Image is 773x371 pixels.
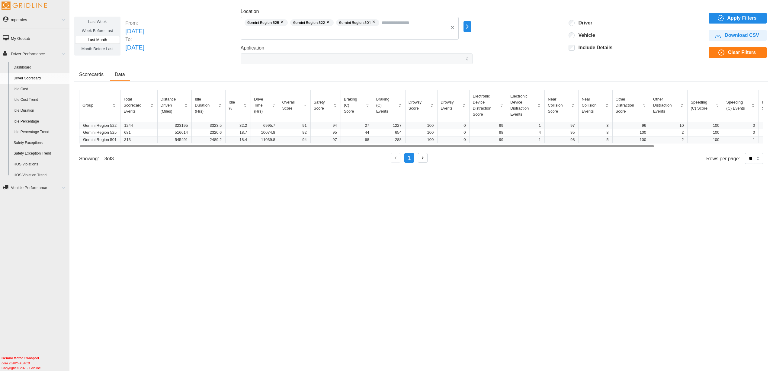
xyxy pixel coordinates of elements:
[229,123,247,128] p: 32.2
[706,155,740,162] p: Rows per page:
[195,130,222,135] p: 2320.6
[406,96,437,114] button: Drowsy Score
[226,96,251,114] button: Idle %
[283,123,307,128] p: 91
[255,137,275,142] p: 11039.8
[123,96,144,114] p: Total Scorecard Events
[11,159,69,170] a: HOS Violations
[125,43,144,52] p: [DATE]
[125,36,144,43] p: To:
[229,130,247,135] p: 18.7
[83,130,117,135] p: Gemini Region 525
[441,130,466,135] p: 0
[613,93,650,117] button: Other Distraction Score
[727,137,755,142] p: 1
[345,137,369,142] p: 68
[582,123,608,128] p: 3
[691,123,719,128] p: 100
[511,130,541,135] p: 4
[650,93,687,117] button: Other Distraction Events
[11,105,69,116] a: Idle Duration
[409,123,434,128] p: 100
[616,96,637,114] p: Other Distraction Score
[161,123,188,128] p: 323195
[251,93,279,117] button: Drive Time (Hrs)
[616,130,646,135] p: 100
[11,127,69,138] a: Idle Percentage Trend
[441,123,466,128] p: 0
[341,93,373,117] button: Braking (C) Score
[79,99,120,111] button: Group
[11,116,69,127] a: Idle Percentage
[88,37,107,42] span: Last Month
[473,93,494,118] p: Electronic Device Distraction Score
[82,102,93,108] p: Group
[723,96,759,114] button: Speeding (C) Events
[691,137,719,142] p: 100
[2,361,30,365] i: beta v.2025.4.2019
[82,46,114,51] span: Month Before Last
[161,130,188,135] p: 516614
[229,137,247,142] p: 18.4
[82,28,113,33] span: Week Before Last
[344,96,360,114] p: Braking (C) Score
[120,93,157,117] button: Total Scorecard Events
[241,8,259,15] label: Location
[11,94,69,105] a: Idle Cost Trend
[511,123,541,128] p: 1
[161,96,179,114] p: Distance Driven (Miles)
[195,96,213,114] p: Idle Duration (Hrs)
[124,137,153,142] p: 313
[11,138,69,149] a: Safety Exceptions
[507,90,544,121] button: Electronic Device Distraction Events
[548,123,575,128] p: 97
[125,27,144,36] p: [DATE]
[727,123,755,128] p: 0
[311,96,341,114] button: Safety Score
[582,130,608,135] p: 8
[195,123,222,128] p: 3323.5
[575,20,592,26] label: Driver
[654,123,684,128] p: 10
[409,137,434,142] p: 100
[83,123,117,128] p: Gemini Region 522
[545,93,578,117] button: Near Collision Score
[377,123,402,128] p: 1227
[575,32,595,38] label: Vehicle
[548,137,575,142] p: 98
[473,123,503,128] p: 99
[115,72,125,77] span: Data
[2,2,47,10] img: Gridline
[728,47,756,58] span: Clear Filters
[709,13,767,24] button: Apply Filters
[548,96,566,114] p: Near Collision Score
[409,130,434,135] p: 100
[579,93,612,117] button: Near Collision Events
[377,130,402,135] p: 654
[11,148,69,159] a: Safety Exception Trend
[314,123,337,128] p: 94
[339,19,370,26] span: Gemini Region 501
[229,99,238,111] p: Idle %
[247,19,279,26] span: Gemini Region 525
[470,90,507,121] button: Electronic Device Distraction Score
[282,99,298,111] p: Overall Score
[255,123,275,128] p: 6995.7
[575,45,612,51] label: Include Details
[314,137,337,142] p: 97
[83,137,117,142] p: Gemini Region 501
[11,84,69,95] a: Idle Cost
[314,130,337,135] p: 95
[283,137,307,142] p: 94
[409,99,425,111] p: Drowsy Score
[441,99,457,111] p: Drowsy Events
[345,130,369,135] p: 44
[376,96,393,114] p: Braking (C) Events
[511,137,541,142] p: 1
[88,19,107,24] span: Last Week
[726,99,746,111] p: Speeding (C) Events
[725,30,759,40] span: Download CSV
[691,99,710,111] p: Speeding (C) Score
[691,130,719,135] p: 100
[582,137,608,142] p: 5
